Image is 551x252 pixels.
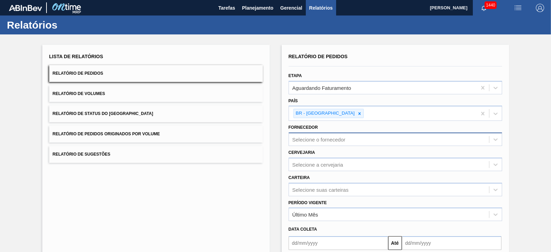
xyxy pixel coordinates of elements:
[514,4,522,12] img: userActions
[53,111,153,116] span: Relatório de Status do [GEOGRAPHIC_DATA]
[289,200,327,205] label: Período Vigente
[49,85,263,102] button: Relatório de Volumes
[289,236,388,250] input: dd/mm/yyyy
[49,105,263,122] button: Relatório de Status do [GEOGRAPHIC_DATA]
[218,4,235,12] span: Tarefas
[289,227,317,232] span: Data coleta
[242,4,273,12] span: Planejamento
[49,146,263,163] button: Relatório de Sugestões
[289,125,318,130] label: Fornecedor
[292,161,343,167] div: Selecione a cervejaria
[49,126,263,143] button: Relatório de Pedidos Originados por Volume
[280,4,302,12] span: Gerencial
[289,54,348,59] span: Relatório de Pedidos
[473,3,495,13] button: Notificações
[53,132,160,136] span: Relatório de Pedidos Originados por Volume
[309,4,333,12] span: Relatórios
[53,91,105,96] span: Relatório de Volumes
[49,65,263,82] button: Relatório de Pedidos
[289,98,298,103] label: País
[292,137,345,143] div: Selecione o fornecedor
[289,150,315,155] label: Cervejaria
[53,152,111,157] span: Relatório de Sugestões
[485,1,497,9] span: 1440
[9,5,42,11] img: TNhmsLtSVTkK8tSr43FrP2fwEKptu5GPRR3wAAAABJRU5ErkJggg==
[289,175,310,180] label: Carteira
[292,212,318,218] div: Último Mês
[53,71,103,76] span: Relatório de Pedidos
[294,109,356,118] div: BR - [GEOGRAPHIC_DATA]
[402,236,501,250] input: dd/mm/yyyy
[388,236,402,250] button: Até
[49,54,103,59] span: Lista de Relatórios
[292,187,349,192] div: Selecione suas carteiras
[536,4,544,12] img: Logout
[289,73,302,78] label: Etapa
[7,21,129,29] h1: Relatórios
[292,85,351,91] div: Aguardando Faturamento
